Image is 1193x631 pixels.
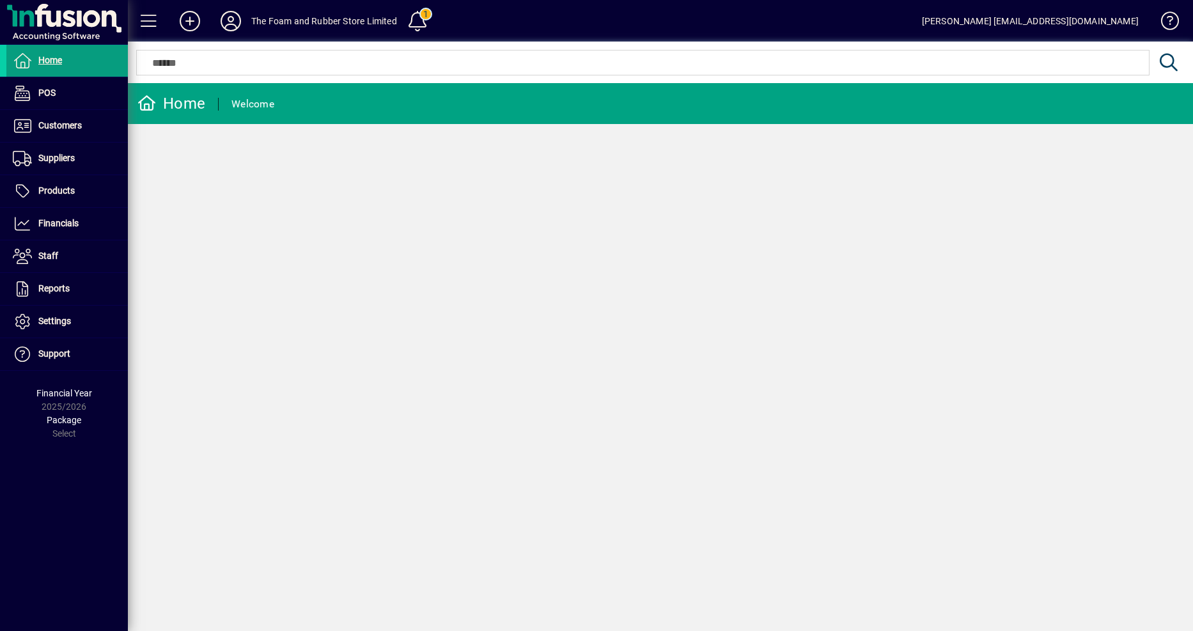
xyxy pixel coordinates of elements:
[137,93,205,114] div: Home
[6,110,128,142] a: Customers
[38,55,62,65] span: Home
[210,10,251,33] button: Profile
[169,10,210,33] button: Add
[38,348,70,359] span: Support
[6,208,128,240] a: Financials
[47,415,81,425] span: Package
[251,11,397,31] div: The Foam and Rubber Store Limited
[38,120,82,130] span: Customers
[6,273,128,305] a: Reports
[6,338,128,370] a: Support
[922,11,1139,31] div: [PERSON_NAME] [EMAIL_ADDRESS][DOMAIN_NAME]
[38,88,56,98] span: POS
[38,218,79,228] span: Financials
[36,388,92,398] span: Financial Year
[38,251,58,261] span: Staff
[6,77,128,109] a: POS
[1151,3,1177,44] a: Knowledge Base
[38,316,71,326] span: Settings
[6,306,128,338] a: Settings
[231,94,274,114] div: Welcome
[6,175,128,207] a: Products
[6,240,128,272] a: Staff
[6,143,128,175] a: Suppliers
[38,153,75,163] span: Suppliers
[38,185,75,196] span: Products
[38,283,70,293] span: Reports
